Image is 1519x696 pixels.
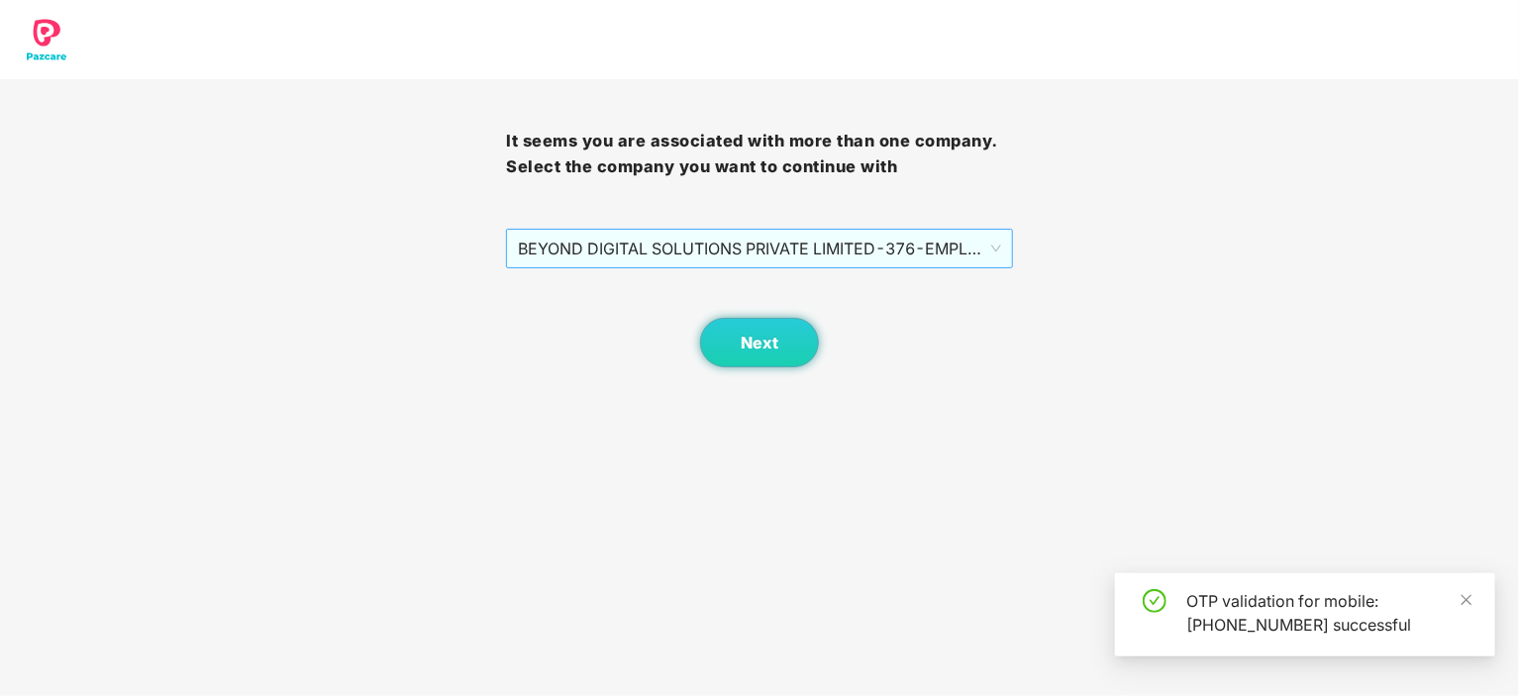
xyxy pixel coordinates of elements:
[741,334,778,352] span: Next
[1143,589,1166,613] span: check-circle
[1186,589,1471,637] div: OTP validation for mobile: [PHONE_NUMBER] successful
[518,230,1000,267] span: BEYOND DIGITAL SOLUTIONS PRIVATE LIMITED - 376 - EMPLOYEE
[1460,593,1473,607] span: close
[700,318,819,367] button: Next
[506,129,1012,179] h3: It seems you are associated with more than one company. Select the company you want to continue with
